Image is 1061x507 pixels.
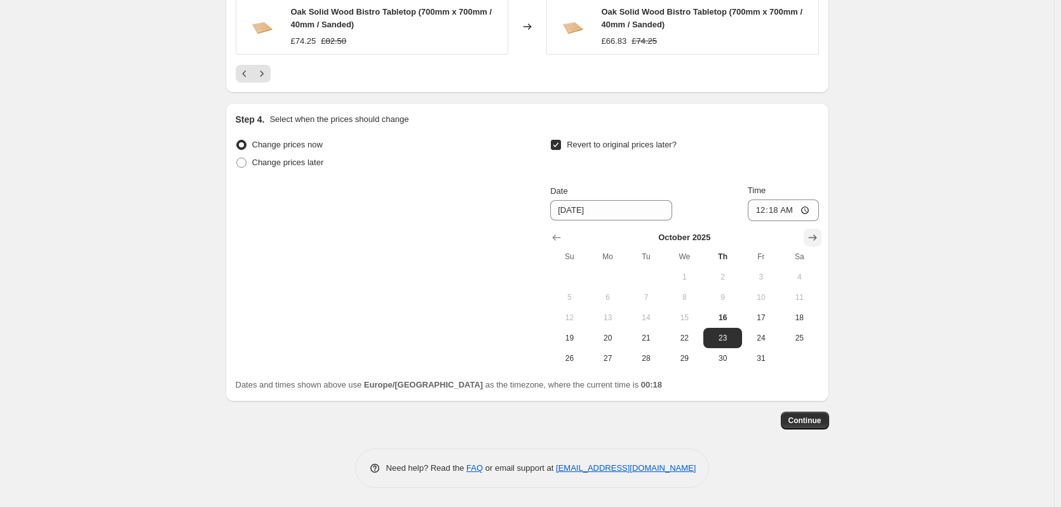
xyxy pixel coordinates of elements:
[243,8,281,46] img: oak-solid-wood-bistro-tabletop-600-600-40_80x.jpg
[550,348,588,368] button: Sunday October 26 2025
[742,308,780,328] button: Friday October 17 2025
[780,267,818,287] button: Saturday October 4 2025
[321,35,346,48] strike: £82.50
[747,333,775,343] span: 24
[703,287,741,308] button: Thursday October 9 2025
[550,186,567,196] span: Date
[708,292,736,302] span: 9
[594,292,622,302] span: 6
[785,272,813,282] span: 4
[627,287,665,308] button: Tuesday October 7 2025
[742,287,780,308] button: Friday October 10 2025
[742,328,780,348] button: Friday October 24 2025
[553,8,591,46] img: oak-solid-wood-bistro-tabletop-600-600-40_80x.jpg
[236,65,253,83] button: Previous
[627,308,665,328] button: Tuesday October 14 2025
[555,333,583,343] span: 19
[665,308,703,328] button: Wednesday October 15 2025
[708,313,736,323] span: 16
[632,292,660,302] span: 7
[670,313,698,323] span: 15
[236,380,663,389] span: Dates and times shown above use as the timezone, where the current time is
[236,113,265,126] h2: Step 4.
[589,348,627,368] button: Monday October 27 2025
[627,328,665,348] button: Tuesday October 21 2025
[780,247,818,267] th: Saturday
[627,247,665,267] th: Tuesday
[252,140,323,149] span: Change prices now
[594,333,622,343] span: 20
[748,199,819,221] input: 12:00
[548,229,565,247] button: Show previous month, September 2025
[589,287,627,308] button: Monday October 6 2025
[550,247,588,267] th: Sunday
[670,333,698,343] span: 22
[632,35,657,48] strike: £74.25
[665,287,703,308] button: Wednesday October 8 2025
[665,328,703,348] button: Wednesday October 22 2025
[780,287,818,308] button: Saturday October 11 2025
[742,247,780,267] th: Friday
[253,65,271,83] button: Next
[627,348,665,368] button: Tuesday October 28 2025
[804,229,821,247] button: Show next month, November 2025
[555,313,583,323] span: 12
[665,247,703,267] th: Wednesday
[594,252,622,262] span: Mo
[556,463,696,473] a: [EMAIL_ADDRESS][DOMAIN_NAME]
[785,313,813,323] span: 18
[632,353,660,363] span: 28
[632,313,660,323] span: 14
[747,272,775,282] span: 3
[665,348,703,368] button: Wednesday October 29 2025
[589,247,627,267] th: Monday
[703,247,741,267] th: Thursday
[483,463,556,473] span: or email support at
[747,252,775,262] span: Fr
[747,292,775,302] span: 10
[788,416,821,426] span: Continue
[589,308,627,328] button: Monday October 13 2025
[364,380,483,389] b: Europe/[GEOGRAPHIC_DATA]
[550,287,588,308] button: Sunday October 5 2025
[632,252,660,262] span: Tu
[665,267,703,287] button: Wednesday October 1 2025
[781,412,829,429] button: Continue
[386,463,467,473] span: Need help? Read the
[670,252,698,262] span: We
[594,313,622,323] span: 13
[703,348,741,368] button: Thursday October 30 2025
[550,328,588,348] button: Sunday October 19 2025
[567,140,677,149] span: Revert to original prices later?
[780,308,818,328] button: Saturday October 18 2025
[785,292,813,302] span: 11
[747,313,775,323] span: 17
[708,353,736,363] span: 30
[785,252,813,262] span: Sa
[291,35,316,48] div: £74.25
[555,252,583,262] span: Su
[670,292,698,302] span: 8
[703,267,741,287] button: Thursday October 2 2025
[670,272,698,282] span: 1
[670,353,698,363] span: 29
[785,333,813,343] span: 25
[466,463,483,473] a: FAQ
[594,353,622,363] span: 27
[703,328,741,348] button: Thursday October 23 2025
[780,328,818,348] button: Saturday October 25 2025
[708,252,736,262] span: Th
[703,308,741,328] button: Today Thursday October 16 2025
[742,267,780,287] button: Friday October 3 2025
[708,333,736,343] span: 23
[252,158,324,167] span: Change prices later
[641,380,662,389] b: 00:18
[748,186,766,195] span: Time
[632,333,660,343] span: 21
[555,292,583,302] span: 5
[589,328,627,348] button: Monday October 20 2025
[602,7,803,29] span: Oak Solid Wood Bistro Tabletop (700mm x 700mm / 40mm / Sanded)
[269,113,409,126] p: Select when the prices should change
[742,348,780,368] button: Friday October 31 2025
[550,200,672,220] input: 10/16/2025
